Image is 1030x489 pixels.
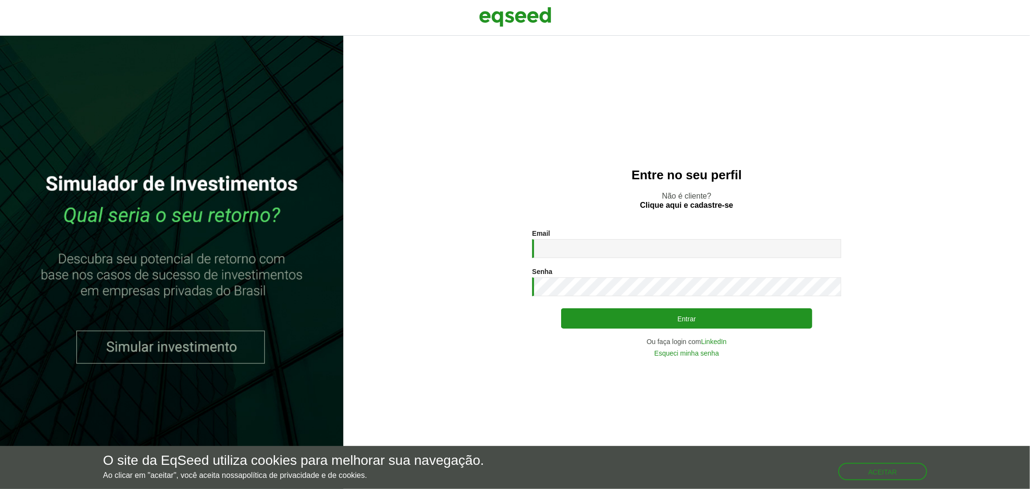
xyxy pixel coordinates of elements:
[103,471,484,480] p: Ao clicar em "aceitar", você aceita nossa .
[561,308,812,329] button: Entrar
[640,201,734,209] a: Clique aqui e cadastre-se
[479,5,551,29] img: EqSeed Logo
[363,191,1011,210] p: Não é cliente?
[103,453,484,468] h5: O site da EqSeed utiliza cookies para melhorar sua navegação.
[532,268,552,275] label: Senha
[701,338,727,345] a: LinkedIn
[838,463,927,480] button: Aceitar
[242,472,365,479] a: política de privacidade e de cookies
[532,338,841,345] div: Ou faça login com
[654,350,719,357] a: Esqueci minha senha
[532,230,550,237] label: Email
[363,168,1011,182] h2: Entre no seu perfil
